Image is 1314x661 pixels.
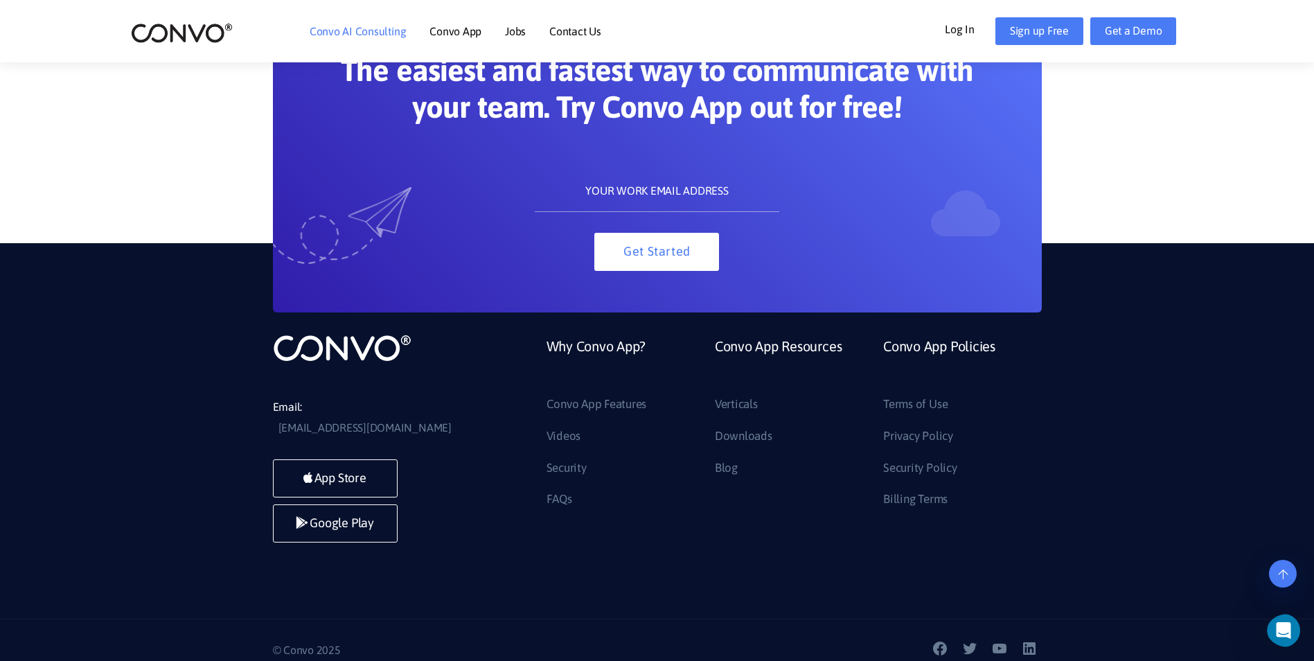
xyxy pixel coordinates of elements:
[547,333,646,394] a: Why Convo App?
[715,457,738,479] a: Blog
[594,233,719,271] button: Get Started
[715,333,842,394] a: Convo App Resources
[273,459,398,497] a: App Store
[883,333,995,394] a: Convo App Policies
[883,425,953,448] a: Privacy Policy
[535,170,779,212] input: YOUR WORK EMAIL ADDRESS
[715,394,758,416] a: Verticals
[1267,614,1310,647] iframe: Intercom live chat
[278,418,452,439] a: [EMAIL_ADDRESS][DOMAIN_NAME]
[273,640,647,661] p: © Convo 2025
[273,504,398,543] a: Google Play
[547,457,587,479] a: Security
[883,394,948,416] a: Terms of Use
[547,394,647,416] a: Convo App Features
[547,488,572,511] a: FAQs
[273,333,411,362] img: logo_not_found
[339,52,976,136] h2: The easiest and fastest way to communicate with your team. Try Convo App out for free!
[883,488,948,511] a: Billing Terms
[715,425,772,448] a: Downloads
[536,333,1042,520] div: Footer
[273,397,481,439] li: Email:
[883,457,957,479] a: Security Policy
[547,425,581,448] a: Videos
